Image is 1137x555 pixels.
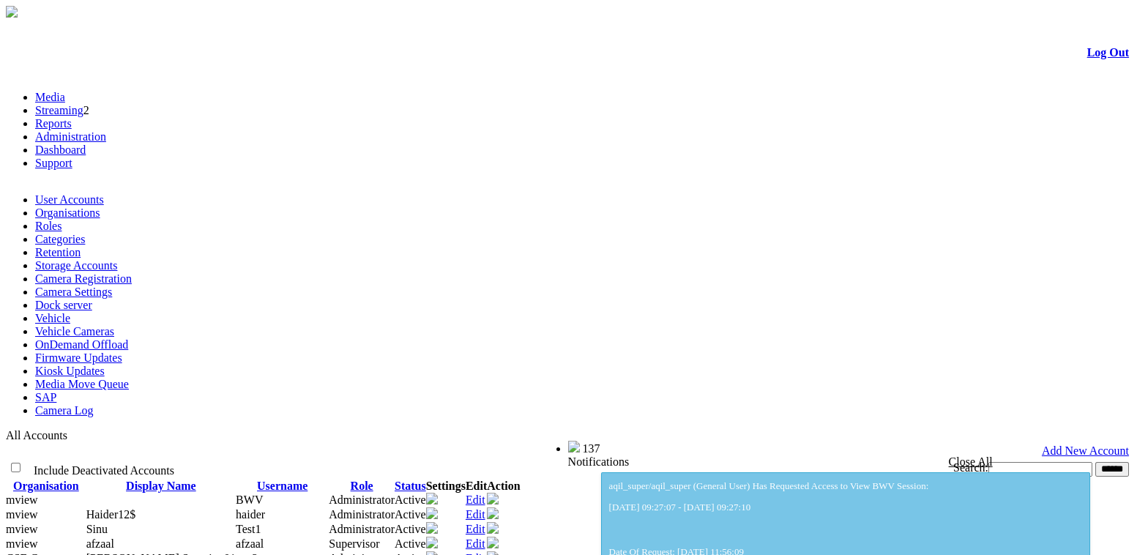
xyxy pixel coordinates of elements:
a: Vehicle Cameras [35,325,114,338]
a: Firmware Updates [35,351,122,364]
p: [DATE] 09:27:07 - [DATE] 09:27:10 [609,502,1083,513]
a: Organisation [13,480,79,492]
a: Dashboard [35,144,86,156]
a: Reports [35,117,72,130]
img: arrow-3.png [6,6,18,18]
a: Roles [35,220,61,232]
th: Settings [426,480,466,493]
a: Media [35,91,65,103]
a: Streaming [35,104,83,116]
a: Camera Registration [35,272,132,285]
span: All Accounts [6,429,67,442]
td: Administrator [329,493,395,507]
span: BWV [236,493,263,506]
img: camera24.png [426,493,438,504]
a: Dock server [35,299,92,311]
span: Contact Method: SMS and Email [86,523,108,535]
a: Kiosk Updates [35,365,105,377]
span: 137 [583,442,600,455]
span: Contact Method: None [86,508,136,521]
a: Administration [35,130,106,143]
div: Notifications [568,455,1100,469]
a: Vehicle [35,312,70,324]
span: mview [6,537,38,550]
a: Role [351,480,373,492]
img: camera24.png [426,537,438,548]
a: SAP [35,391,56,403]
a: Media Move Queue [35,378,129,390]
a: Username [257,480,307,492]
a: Support [35,157,72,169]
img: camera24.png [426,507,438,519]
span: afzaal [236,537,264,550]
a: Organisations [35,206,100,219]
td: Supervisor [329,537,395,551]
a: Status [395,480,426,492]
img: camera24.png [426,522,438,534]
a: OnDemand Offload [35,338,128,351]
a: Camera Log [35,404,94,417]
td: Active [395,522,426,537]
td: Active [395,537,426,551]
td: Administrator [329,522,395,537]
span: Welcome, - (Administrator) [433,442,538,452]
span: Include Deactivated Accounts [34,464,174,477]
td: Active [395,493,426,507]
a: Retention [35,246,81,258]
span: Test1 [236,523,261,535]
a: Categories [35,233,85,245]
td: Administrator [329,507,395,522]
a: Display Name [126,480,196,492]
a: Storage Accounts [35,259,117,272]
span: mview [6,493,38,506]
td: Active [395,507,426,522]
span: mview [6,523,38,535]
a: Log Out [1087,46,1129,59]
a: Camera Settings [35,286,112,298]
a: Close All [949,455,993,468]
span: mview [6,508,38,521]
a: User Accounts [35,193,104,206]
span: haider [236,508,265,521]
img: bell25.png [568,441,580,452]
span: 2 [83,104,89,116]
span: Contact Method: SMS and Email [86,537,114,550]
